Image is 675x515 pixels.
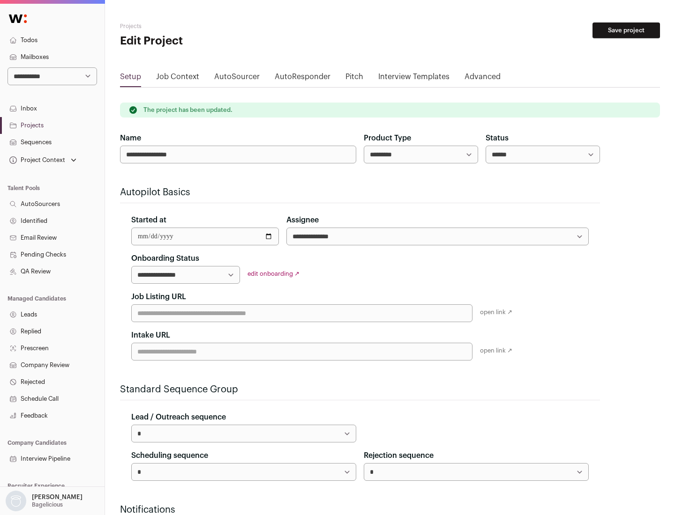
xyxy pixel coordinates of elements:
label: Rejection sequence [364,450,434,461]
h2: Autopilot Basics [120,186,600,199]
label: Intake URL [131,330,170,341]
img: Wellfound [4,9,32,28]
button: Save project [592,22,660,38]
a: AutoResponder [275,71,330,86]
a: Advanced [465,71,501,86]
label: Job Listing URL [131,291,186,302]
h1: Edit Project [120,34,300,49]
a: Job Context [156,71,199,86]
a: Setup [120,71,141,86]
label: Scheduling sequence [131,450,208,461]
h2: Standard Sequence Group [120,383,600,396]
a: Pitch [345,71,363,86]
a: edit onboarding ↗ [247,271,300,277]
label: Status [486,132,509,144]
label: Name [120,132,141,144]
button: Open dropdown [4,491,84,511]
label: Lead / Outreach sequence [131,412,226,423]
p: [PERSON_NAME] [32,493,82,501]
label: Product Type [364,132,411,144]
div: Project Context [7,156,65,164]
a: AutoSourcer [214,71,260,86]
h2: Projects [120,22,300,30]
label: Onboarding Status [131,253,199,264]
p: Bagelicious [32,501,63,508]
label: Started at [131,214,166,226]
label: Assignee [286,214,319,226]
img: nopic.png [6,491,26,511]
button: Open dropdown [7,154,78,167]
a: Interview Templates [378,71,450,86]
p: The project has been updated. [143,106,232,114]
